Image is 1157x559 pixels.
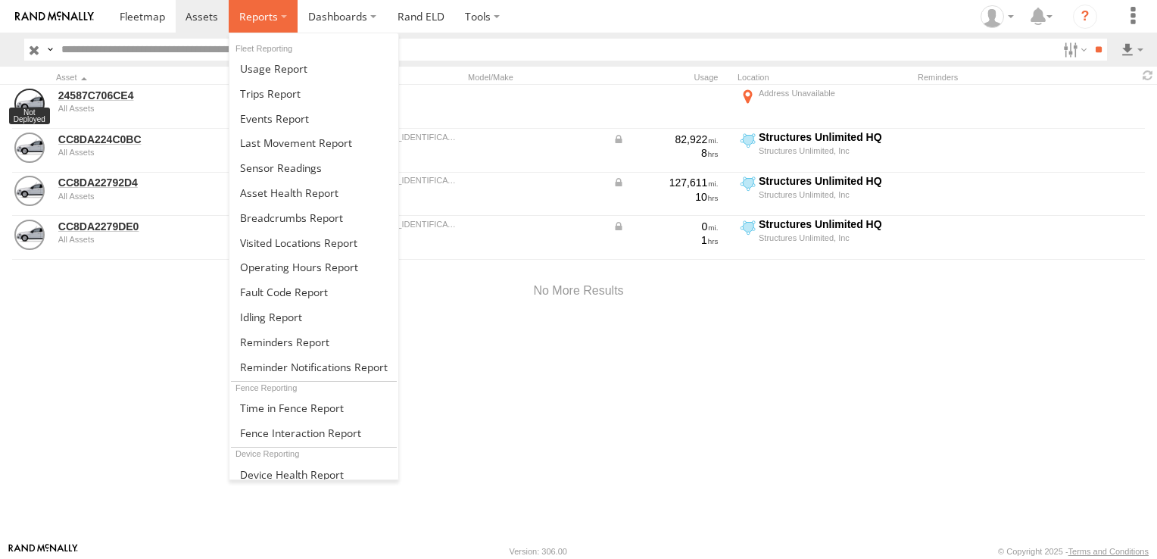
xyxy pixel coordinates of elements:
[44,39,56,61] label: Search Query
[15,11,94,22] img: rand-logo.svg
[613,220,719,233] div: Data from Vehicle CANbus
[14,133,45,163] a: View Asset Details
[759,233,909,243] div: Structures Unlimited, Inc
[613,190,719,204] div: 10
[229,230,398,255] a: Visited Locations Report
[229,81,398,106] a: Trips Report
[58,148,266,157] div: undefined
[738,86,912,127] label: Click to View Current Location
[8,544,78,559] a: Visit our Website
[468,72,604,83] div: Model/Make
[975,5,1019,28] div: Peter Sylvestre
[738,217,912,258] label: Click to View Current Location
[613,133,719,146] div: Data from Vehicle CANbus
[510,547,567,556] div: Version: 306.00
[229,420,398,445] a: Fence Interaction Report
[58,89,266,102] a: 24587C706CE4
[918,72,1034,83] div: Reminders
[343,220,460,229] div: 1GB4CZCG3JF105706
[229,180,398,205] a: Asset Health Report
[1068,547,1149,556] a: Terms and Conditions
[229,205,398,230] a: Breadcrumbs Report
[229,279,398,304] a: Fault Code Report
[1119,39,1145,61] label: Export results as...
[998,547,1149,556] div: © Copyright 2025 -
[229,462,398,487] a: Device Health Report
[229,106,398,131] a: Full Events Report
[229,56,398,81] a: Usage Report
[343,176,460,185] div: 1GB4WSE74LF137627
[58,176,266,189] a: CC8DA22792D4
[58,133,266,146] a: CC8DA224C0BC
[58,192,266,201] div: undefined
[229,329,398,354] a: Reminders Report
[610,72,731,83] div: Usage
[759,174,909,188] div: Structures Unlimited HQ
[229,354,398,379] a: Service Reminder Notifications Report
[229,130,398,155] a: Last Movement Report
[759,130,909,144] div: Structures Unlimited HQ
[613,146,719,160] div: 8
[229,255,398,279] a: Asset Operating Hours Report
[738,72,912,83] div: Location
[229,304,398,329] a: Idling Report
[14,220,45,250] a: View Asset Details
[1073,5,1097,29] i: ?
[58,220,266,233] a: CC8DA2279DE0
[613,176,719,189] div: Data from Vehicle CANbus
[1057,39,1090,61] label: Search Filter Options
[343,133,460,142] div: 1GC4WRE78NF298117
[58,104,266,113] div: undefined
[759,217,909,231] div: Structures Unlimited HQ
[759,189,909,200] div: Structures Unlimited, Inc
[341,72,462,83] div: Rego./Vin
[738,174,912,215] label: Click to View Current Location
[229,155,398,180] a: Sensor Readings
[738,130,912,171] label: Click to View Current Location
[58,235,266,244] div: undefined
[759,145,909,156] div: Structures Unlimited, Inc
[14,89,45,119] a: View Asset Details
[14,176,45,206] a: View Asset Details
[613,233,719,247] div: 1
[1139,68,1157,83] span: Refresh
[229,395,398,420] a: Time in Fences Report
[56,72,268,83] div: Click to Sort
